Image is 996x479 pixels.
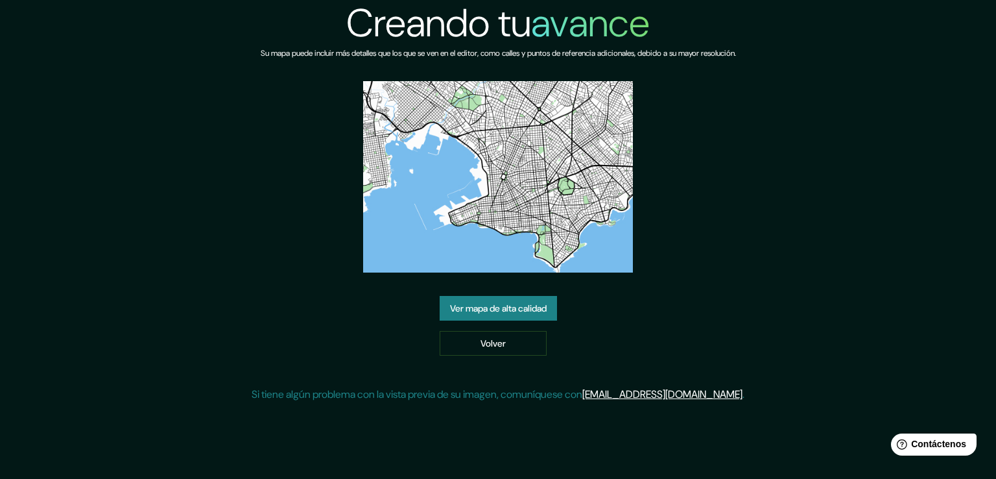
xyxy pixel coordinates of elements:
a: Ver mapa de alta calidad [440,296,557,321]
a: [EMAIL_ADDRESS][DOMAIN_NAME] [582,387,742,401]
font: Ver mapa de alta calidad [450,302,547,314]
iframe: Lanzador de widgets de ayuda [881,428,982,465]
a: Volver [440,331,547,356]
font: Volver [480,338,506,349]
font: . [742,387,744,401]
font: Si tiene algún problema con la vista previa de su imagen, comuníquese con [252,387,582,401]
img: vista previa del mapa creado [363,81,634,273]
font: Su mapa puede incluir más detalles que los que se ven en el editor, como calles y puntos de refer... [261,48,736,58]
